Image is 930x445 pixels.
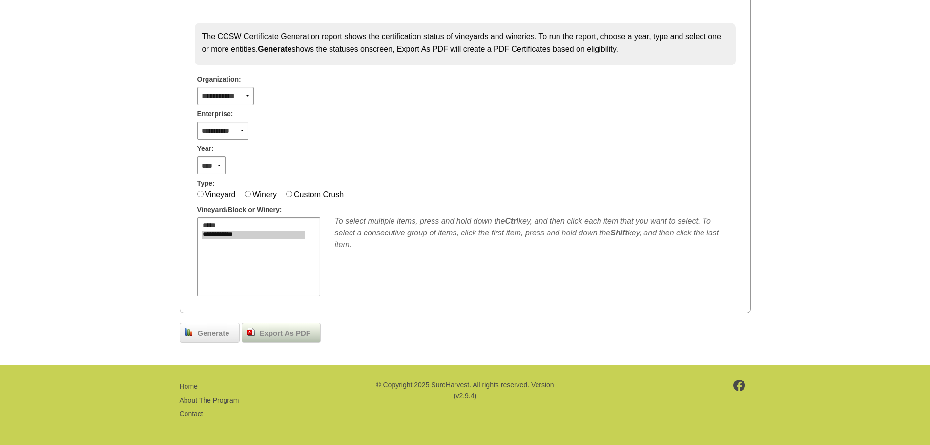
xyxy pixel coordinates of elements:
strong: Generate [258,45,291,53]
img: doc_pdf.png [247,328,255,336]
a: Generate [180,323,240,343]
span: Enterprise: [197,109,233,119]
a: Export As PDF [242,323,321,343]
span: Export As PDF [255,328,315,339]
a: Contact [180,410,203,418]
img: chart_bar.png [185,328,193,336]
label: Winery [252,191,277,199]
span: Type: [197,178,215,189]
label: Custom Crush [294,191,344,199]
img: footer-facebook.png [733,380,745,391]
b: Ctrl [505,217,518,225]
a: Home [180,382,198,390]
span: Year: [197,144,214,154]
span: Generate [193,328,234,339]
span: Organization: [197,74,241,85]
span: Vineyard/Block or Winery: [197,205,282,215]
div: To select multiple items, press and hold down the key, and then click each item that you want to ... [335,215,733,251]
p: © Copyright 2025 SureHarvest. All rights reserved. Version (v2.9.4) [374,380,555,402]
a: About The Program [180,396,239,404]
p: The CCSW Certificate Generation report shows the certification status of vineyards and wineries. ... [202,30,728,55]
b: Shift [610,229,628,237]
label: Vineyard [205,191,236,199]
